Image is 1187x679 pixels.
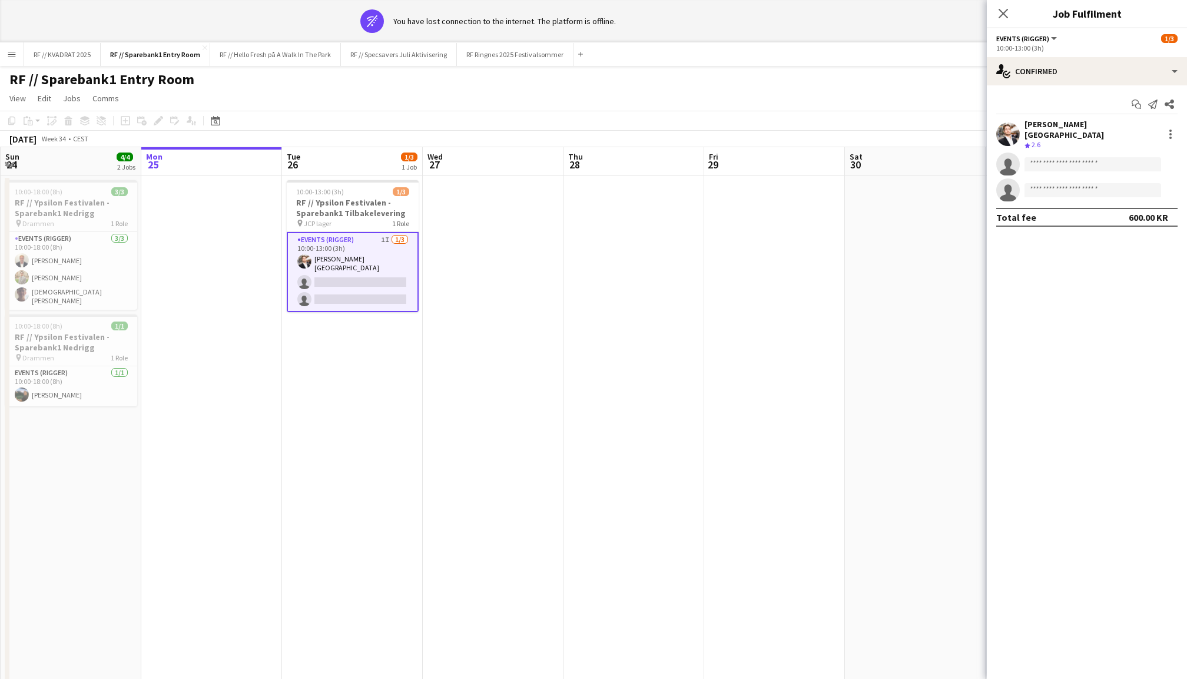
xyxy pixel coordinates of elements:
[1032,140,1040,149] span: 2.6
[5,232,137,310] app-card-role: Events (Rigger)3/310:00-18:00 (8h)[PERSON_NAME][PERSON_NAME][DEMOGRAPHIC_DATA][PERSON_NAME]
[709,151,718,162] span: Fri
[1024,119,1159,140] div: [PERSON_NAME][GEOGRAPHIC_DATA]
[5,314,137,406] app-job-card: 10:00-18:00 (8h)1/1RF // Ypsilon Festivalen - Sparebank1 Nedrigg Drammen1 RoleEvents (Rigger)1/11...
[287,232,419,312] app-card-role: Events (Rigger)1I1/310:00-13:00 (3h)[PERSON_NAME][GEOGRAPHIC_DATA]
[5,180,137,310] app-job-card: 10:00-18:00 (8h)3/3RF // Ypsilon Festivalen - Sparebank1 Nedrigg Drammen1 RoleEvents (Rigger)3/31...
[38,93,51,104] span: Edit
[987,57,1187,85] div: Confirmed
[401,153,417,161] span: 1/3
[111,353,128,362] span: 1 Role
[92,93,119,104] span: Comms
[117,153,133,161] span: 4/4
[1129,211,1168,223] div: 600.00 KR
[9,71,194,88] h1: RF // Sparebank1 Entry Room
[568,151,583,162] span: Thu
[996,44,1178,52] div: 10:00-13:00 (3h)
[33,91,56,106] a: Edit
[73,134,88,143] div: CEST
[210,43,341,66] button: RF // Hello Fresh på A Walk In The Park
[5,332,137,353] h3: RF // Ypsilon Festivalen - Sparebank1 Nedrigg
[111,219,128,228] span: 1 Role
[296,187,344,196] span: 10:00-13:00 (3h)
[996,211,1036,223] div: Total fee
[393,187,409,196] span: 1/3
[707,158,718,171] span: 29
[287,197,419,218] h3: RF // Ypsilon Festivalen - Sparebank1 Tilbakelevering
[848,158,863,171] span: 30
[341,43,457,66] button: RF // Specsavers Juli Aktivisering
[987,6,1187,21] h3: Job Fulfilment
[402,163,417,171] div: 1 Job
[22,219,54,228] span: Drammen
[457,43,573,66] button: RF Ringnes 2025 Festivalsommer
[1161,34,1178,43] span: 1/3
[15,322,62,330] span: 10:00-18:00 (8h)
[996,34,1049,43] span: Events (Rigger)
[427,151,443,162] span: Wed
[393,16,616,27] div: You have lost connection to the internet. The platform is offline.
[22,353,54,362] span: Drammen
[426,158,443,171] span: 27
[24,43,101,66] button: RF // KVADRAT 2025
[144,158,163,171] span: 25
[850,151,863,162] span: Sat
[566,158,583,171] span: 28
[117,163,135,171] div: 2 Jobs
[304,219,331,228] span: JCP lager
[146,151,163,162] span: Mon
[9,93,26,104] span: View
[5,91,31,106] a: View
[285,158,300,171] span: 26
[39,134,68,143] span: Week 34
[111,322,128,330] span: 1/1
[5,151,19,162] span: Sun
[111,187,128,196] span: 3/3
[5,197,137,218] h3: RF // Ypsilon Festivalen - Sparebank1 Nedrigg
[9,133,37,145] div: [DATE]
[15,187,62,196] span: 10:00-18:00 (8h)
[287,151,300,162] span: Tue
[5,366,137,406] app-card-role: Events (Rigger)1/110:00-18:00 (8h)[PERSON_NAME]
[58,91,85,106] a: Jobs
[4,158,19,171] span: 24
[63,93,81,104] span: Jobs
[392,219,409,228] span: 1 Role
[101,43,210,66] button: RF // Sparebank1 Entry Room
[88,91,124,106] a: Comms
[287,180,419,312] app-job-card: 10:00-13:00 (3h)1/3RF // Ypsilon Festivalen - Sparebank1 Tilbakelevering JCP lager1 RoleEvents (R...
[996,34,1059,43] button: Events (Rigger)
